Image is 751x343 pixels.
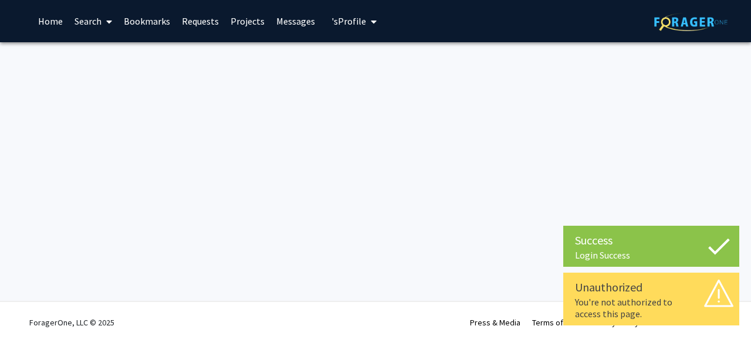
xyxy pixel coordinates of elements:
a: Home [32,1,69,42]
a: Press & Media [470,317,520,328]
a: Bookmarks [118,1,176,42]
div: You're not authorized to access this page. [575,296,728,320]
a: Terms of Use [532,317,579,328]
a: Requests [176,1,225,42]
a: Projects [225,1,270,42]
img: ForagerOne Logo [654,13,728,31]
div: ForagerOne, LLC © 2025 [29,302,114,343]
span: 's Profile [331,15,366,27]
div: Login Success [575,249,728,261]
div: Unauthorized [575,279,728,296]
div: Success [575,232,728,249]
a: Search [69,1,118,42]
a: Messages [270,1,321,42]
